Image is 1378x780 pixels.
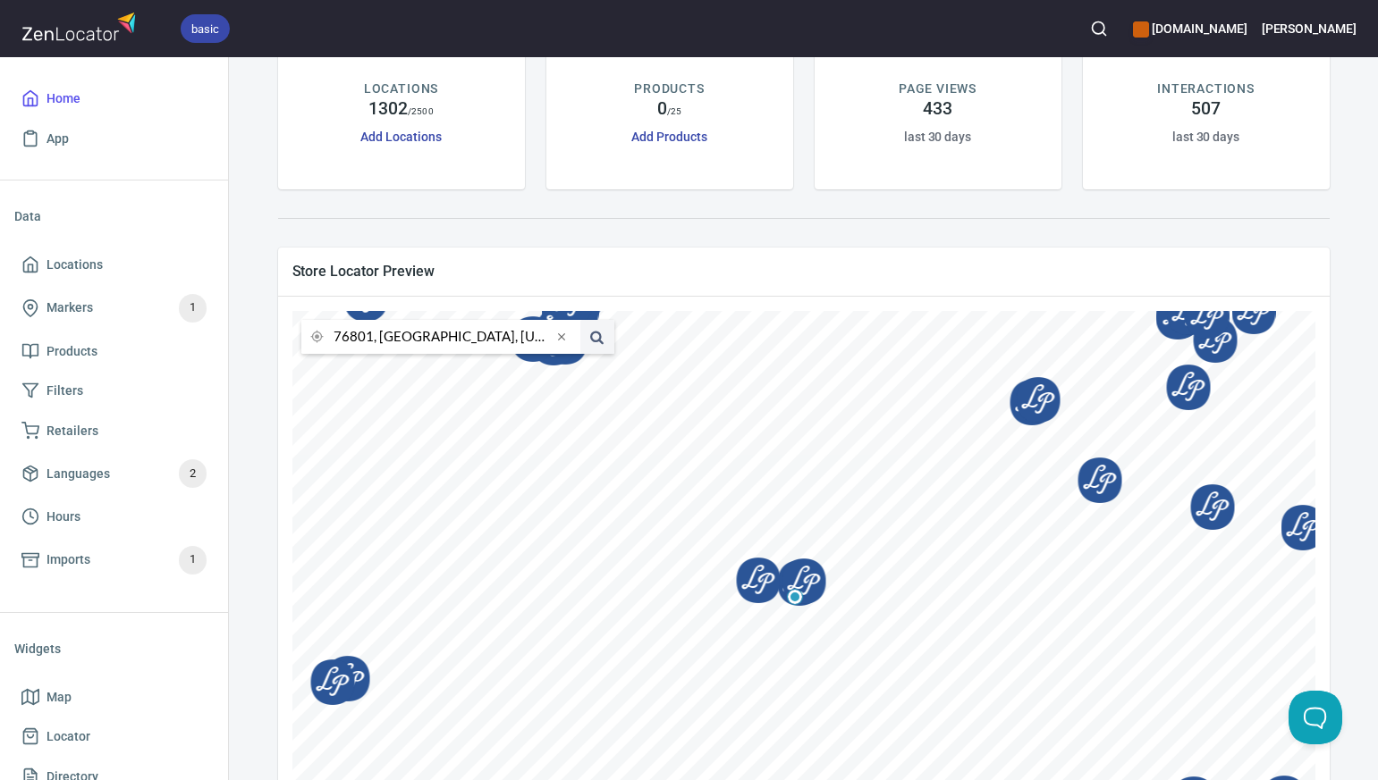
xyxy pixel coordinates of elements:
[46,128,69,150] span: App
[14,717,214,757] a: Locator
[1133,21,1149,38] button: color-CE600E
[368,98,408,120] h4: 1302
[1172,127,1239,147] h6: last 30 days
[14,195,214,238] li: Data
[21,7,141,46] img: zenlocator
[46,340,97,363] span: Products
[181,14,230,43] div: basic
[14,537,214,583] a: Imports1
[46,297,93,319] span: Markers
[904,127,971,147] h6: last 30 days
[1157,80,1255,98] p: INTERACTIONS
[631,130,706,144] a: Add Products
[14,497,214,537] a: Hours
[14,331,214,372] a: Products
[46,506,80,528] span: Hours
[1262,19,1357,38] h6: [PERSON_NAME]
[14,627,214,670] li: Widgets
[364,80,438,98] p: LOCATIONS
[14,371,214,411] a: Filters
[334,320,552,354] input: city or postal code
[667,105,681,118] p: / 25
[46,88,80,110] span: Home
[46,254,103,276] span: Locations
[181,20,230,38] span: basic
[179,549,207,570] span: 1
[14,285,214,331] a: Markers1
[14,677,214,717] a: Map
[360,130,441,144] a: Add Locations
[923,98,952,120] h4: 433
[179,298,207,318] span: 1
[1133,9,1247,48] div: Manage your apps
[14,450,214,497] a: Languages2
[46,380,83,402] span: Filters
[1191,98,1221,120] h4: 507
[14,411,214,451] a: Retailers
[14,79,214,119] a: Home
[1079,9,1119,48] button: Search
[657,98,667,120] h4: 0
[46,463,110,485] span: Languages
[634,80,705,98] p: PRODUCTS
[46,420,98,442] span: Retailers
[14,245,214,285] a: Locations
[179,464,207,484] span: 2
[1289,691,1342,744] iframe: Help Scout Beacon - Open
[292,262,1315,281] span: Store Locator Preview
[14,119,214,159] a: App
[1133,19,1247,38] h6: [DOMAIN_NAME]
[408,105,434,118] p: / 2500
[1262,9,1357,48] button: [PERSON_NAME]
[46,549,90,571] span: Imports
[46,725,90,748] span: Locator
[46,686,72,709] span: Map
[899,80,976,98] p: PAGE VIEWS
